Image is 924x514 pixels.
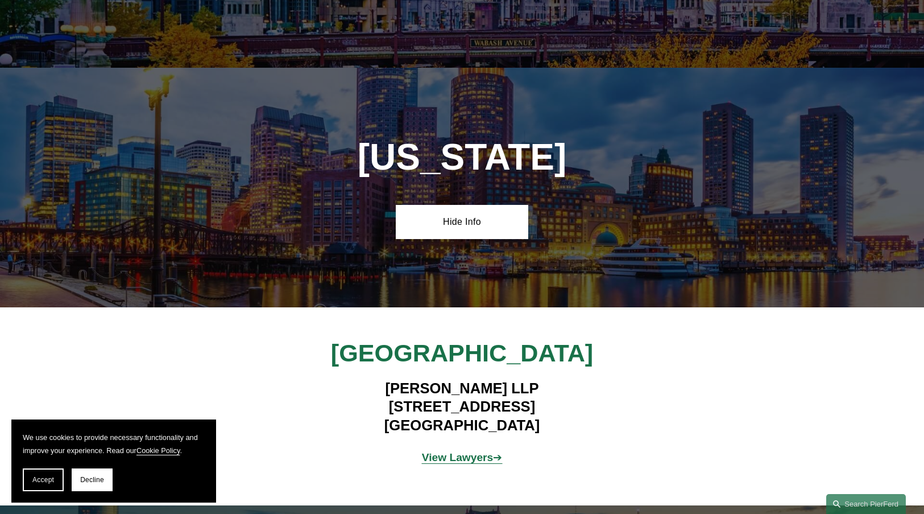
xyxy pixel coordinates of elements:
[136,446,180,455] a: Cookie Policy
[331,339,593,367] span: [GEOGRAPHIC_DATA]
[826,494,906,514] a: Search this site
[80,476,104,484] span: Decline
[422,451,503,463] a: View Lawyers➔
[23,468,64,491] button: Accept
[396,205,528,239] a: Hide Info
[32,476,54,484] span: Accept
[296,137,628,178] h1: [US_STATE]
[23,431,205,457] p: We use cookies to provide necessary functionality and improve your experience. Read our .
[72,468,113,491] button: Decline
[422,451,494,463] strong: View Lawyers
[296,379,628,434] h4: [PERSON_NAME] LLP [STREET_ADDRESS] [GEOGRAPHIC_DATA]
[11,420,216,503] section: Cookie banner
[422,451,503,463] span: ➔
